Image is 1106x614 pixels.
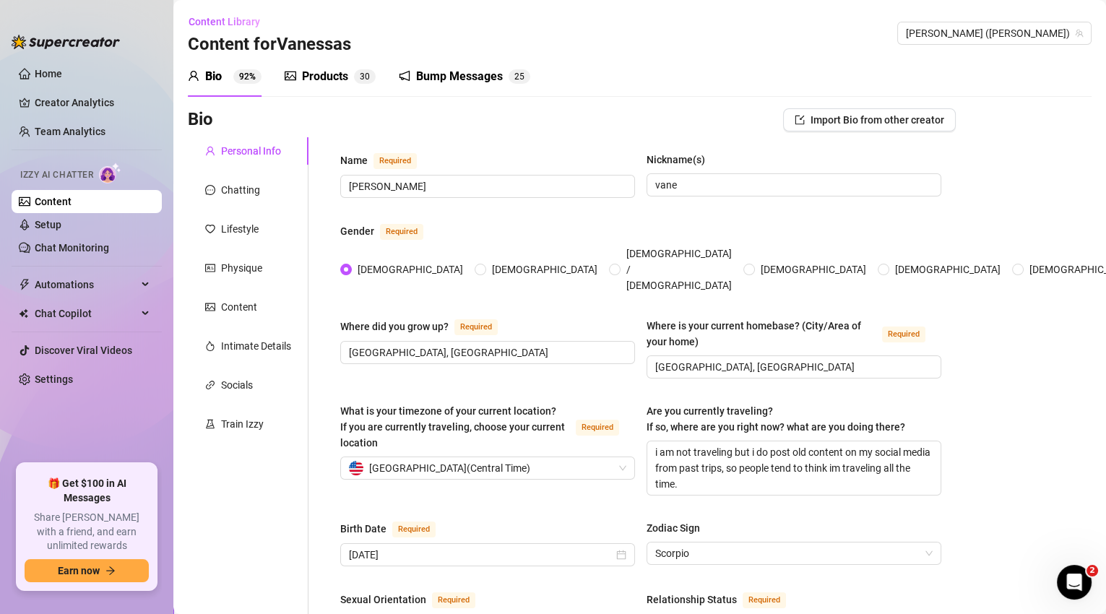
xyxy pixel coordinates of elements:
[454,319,498,335] span: Required
[340,319,449,334] div: Where did you grow up?
[25,559,149,582] button: Earn nowarrow-right
[188,10,272,33] button: Content Library
[365,72,370,82] span: 0
[205,419,215,429] span: experiment
[340,223,374,239] div: Gender
[35,219,61,230] a: Setup
[35,242,109,254] a: Chat Monitoring
[889,261,1006,277] span: [DEMOGRAPHIC_DATA]
[340,520,452,537] label: Birth Date
[221,182,260,198] div: Chatting
[221,416,264,432] div: Train Izzy
[205,341,215,351] span: fire
[416,68,503,85] div: Bump Messages
[221,338,291,354] div: Intimate Details
[205,380,215,390] span: link
[35,273,137,296] span: Automations
[906,22,1083,44] span: Vanessas (vanessavippage)
[221,143,281,159] div: Personal Info
[35,373,73,385] a: Settings
[576,420,619,436] span: Required
[882,327,925,342] span: Required
[19,308,28,319] img: Chat Copilot
[221,299,257,315] div: Content
[12,35,120,49] img: logo-BBDzfeDw.svg
[205,146,215,156] span: user
[647,318,941,350] label: Where is your current homebase? (City/Area of your home)
[99,163,121,183] img: AI Chatter
[35,345,132,356] a: Discover Viral Videos
[340,591,491,608] label: Sexual Orientation
[205,224,215,234] span: heart
[188,70,199,82] span: user
[647,441,941,495] textarea: i am not traveling but i do post old content on my social media from past trips, so people tend t...
[1057,565,1092,600] iframe: Intercom live chat
[233,69,262,84] sup: 92%
[340,152,433,169] label: Name
[783,108,956,131] button: Import Bio from other creator
[221,260,262,276] div: Physique
[35,68,62,79] a: Home
[647,152,715,168] label: Nickname(s)
[340,222,439,240] label: Gender
[205,68,222,85] div: Bio
[205,185,215,195] span: message
[205,263,215,273] span: idcard
[105,566,116,576] span: arrow-right
[188,33,351,56] h3: Content for Vanessas
[340,152,368,168] div: Name
[380,224,423,240] span: Required
[621,246,738,293] span: [DEMOGRAPHIC_DATA] / [DEMOGRAPHIC_DATA]
[647,318,876,350] div: Where is your current homebase? (City/Area of your home)
[349,547,613,563] input: Birth Date
[373,153,417,169] span: Required
[352,261,469,277] span: [DEMOGRAPHIC_DATA]
[25,511,149,553] span: Share [PERSON_NAME] with a friend, and earn unlimited rewards
[35,91,150,114] a: Creator Analytics
[647,152,705,168] div: Nickname(s)
[655,177,930,193] input: Nickname(s)
[58,565,100,576] span: Earn now
[811,114,944,126] span: Import Bio from other creator
[20,168,93,182] span: Izzy AI Chatter
[340,592,426,607] div: Sexual Orientation
[349,461,363,475] img: us
[392,522,436,537] span: Required
[369,457,530,479] span: [GEOGRAPHIC_DATA] ( Central Time )
[743,592,786,608] span: Required
[432,592,475,608] span: Required
[519,72,524,82] span: 5
[25,477,149,505] span: 🎁 Get $100 in AI Messages
[349,178,623,194] input: Name
[647,520,700,536] div: Zodiac Sign
[647,591,802,608] label: Relationship Status
[35,126,105,137] a: Team Analytics
[755,261,872,277] span: [DEMOGRAPHIC_DATA]
[655,359,930,375] input: Where is your current homebase? (City/Area of your home)
[655,542,933,564] span: Scorpio
[647,520,710,536] label: Zodiac Sign
[285,70,296,82] span: picture
[399,70,410,82] span: notification
[221,221,259,237] div: Lifestyle
[302,68,348,85] div: Products
[205,302,215,312] span: picture
[647,592,737,607] div: Relationship Status
[349,345,623,360] input: Where did you grow up?
[19,279,30,290] span: thunderbolt
[647,405,905,433] span: Are you currently traveling? If so, where are you right now? what are you doing there?
[35,302,137,325] span: Chat Copilot
[189,16,260,27] span: Content Library
[188,108,213,131] h3: Bio
[514,72,519,82] span: 2
[340,318,514,335] label: Where did you grow up?
[35,196,72,207] a: Content
[340,521,386,537] div: Birth Date
[354,69,376,84] sup: 30
[1075,29,1084,38] span: team
[221,377,253,393] div: Socials
[1086,565,1098,576] span: 2
[486,261,603,277] span: [DEMOGRAPHIC_DATA]
[795,115,805,125] span: import
[509,69,530,84] sup: 25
